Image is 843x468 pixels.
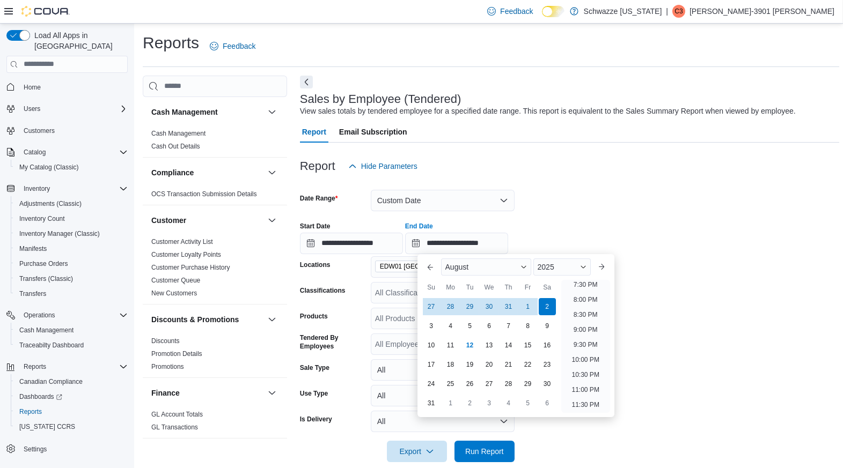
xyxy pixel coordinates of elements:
span: Report [302,121,326,143]
h3: Report [300,160,335,173]
span: Run Report [465,446,504,457]
span: GL Account Totals [151,410,203,419]
a: GL Account Totals [151,411,203,418]
span: Reports [19,407,42,416]
button: All [371,411,515,432]
a: Cash Out Details [151,143,200,150]
div: day-15 [519,337,537,354]
div: day-29 [519,375,537,392]
label: Is Delivery [300,415,332,424]
div: day-28 [442,298,459,315]
button: Customers [2,123,132,138]
div: day-12 [461,337,479,354]
a: Cash Management [151,130,206,137]
h1: Reports [143,32,199,54]
div: View sales totals by tendered employee for a specified date range. This report is equivalent to t... [300,106,796,117]
div: Cagney-3901 Martine [672,5,685,18]
a: Settings [19,443,51,456]
span: Adjustments (Classic) [15,197,128,210]
span: Purchase Orders [19,259,68,268]
button: Operations [19,309,60,322]
span: Catalog [24,148,46,157]
a: Inventory Manager (Classic) [15,227,104,240]
div: day-1 [519,298,537,315]
span: Traceabilty Dashboard [19,341,84,350]
div: day-3 [481,395,498,412]
span: Operations [24,311,55,320]
div: Compliance [143,188,287,205]
div: day-13 [481,337,498,354]
span: GL Transactions [151,423,198,432]
a: Cash Management [15,324,78,337]
span: Cash Management [19,326,74,335]
button: Previous Month [422,258,439,276]
a: Dashboards [11,389,132,404]
button: Operations [2,308,132,323]
a: Customer Loyalty Points [151,251,221,258]
span: Purchase Orders [15,257,128,270]
label: Locations [300,261,331,269]
label: Tendered By Employees [300,333,366,351]
button: Inventory [19,182,54,195]
div: day-30 [539,375,556,392]
label: End Date [405,222,433,231]
span: EDW01 [GEOGRAPHIC_DATA] [380,261,464,272]
span: Reports [19,360,128,373]
button: All [371,359,515,381]
div: August, 2025 [422,297,557,413]
span: Catalog [19,146,128,159]
span: Transfers [19,289,46,298]
a: Home [19,81,45,94]
span: Customer Purchase History [151,263,230,272]
button: Purchase Orders [11,256,132,271]
label: Start Date [300,222,331,231]
span: Discounts [151,337,180,345]
span: Inventory [19,182,128,195]
a: Promotions [151,363,184,370]
button: Catalog [19,146,50,159]
div: Fr [519,279,537,296]
span: Customers [19,124,128,137]
div: day-5 [461,317,479,335]
div: day-28 [500,375,517,392]
button: Reports [11,404,132,419]
div: Mo [442,279,459,296]
a: New Customers [151,289,197,297]
li: 8:30 PM [569,308,602,321]
li: 7:30 PM [569,278,602,291]
button: Canadian Compliance [11,374,132,389]
div: day-24 [423,375,440,392]
ul: Time [561,280,610,413]
span: Transfers (Classic) [15,272,128,285]
button: Transfers [11,286,132,301]
h3: Discounts & Promotions [151,314,239,325]
span: 2025 [538,263,554,271]
div: Customer [143,235,287,304]
a: GL Transactions [151,424,198,431]
button: Adjustments (Classic) [11,196,132,211]
button: Reports [19,360,50,373]
button: Settings [2,441,132,456]
span: Customers [24,127,55,135]
span: Washington CCRS [15,420,128,433]
div: day-7 [500,317,517,335]
button: Home [2,79,132,95]
a: My Catalog (Classic) [15,161,83,174]
div: day-22 [519,356,537,373]
p: Schwazze [US_STATE] [584,5,662,18]
div: day-8 [519,317,537,335]
span: Transfers [15,287,128,300]
span: Cash Management [15,324,128,337]
label: Classifications [300,286,346,295]
div: Finance [143,408,287,438]
span: Traceabilty Dashboard [15,339,128,352]
a: Promotion Details [151,350,202,358]
span: Dashboards [19,392,62,401]
label: Products [300,312,328,321]
span: My Catalog (Classic) [15,161,128,174]
li: 8:00 PM [569,293,602,306]
span: Canadian Compliance [15,375,128,388]
a: Inventory Count [15,212,69,225]
div: day-19 [461,356,479,373]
